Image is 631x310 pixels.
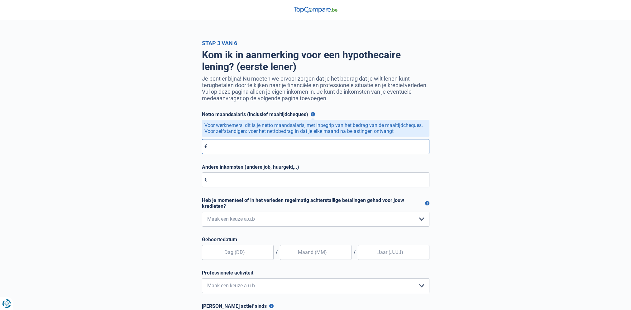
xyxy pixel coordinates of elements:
[202,49,429,73] h1: Kom ik in aanmerking voor een hypothecaire lening? (eerste lener)
[202,245,274,260] input: Dag (DD)
[202,75,429,101] p: Je bent er bijna! Nu moeten we ervoor zorgen dat je het bedrag dat je wilt lenen kunt terugbetale...
[202,197,429,209] label: Heb je momenteel of in het verleden regelmatig achterstallige betalingen gehad voor jouw kredieten?
[204,143,207,149] span: €
[202,270,429,276] label: Professionele activiteit
[358,245,429,260] input: Jaar (JJJJ)
[280,245,351,260] input: Maand (MM)
[202,120,429,137] div: Voor werknemers: dit is je netto maandsalaris, met inbegrip van het bedrag van de maaltijdcheques...
[294,7,337,13] img: TopCompare Logo
[204,177,207,183] span: €
[351,249,358,255] span: /
[202,40,429,46] div: Stap 3 van 6
[202,303,429,309] label: [PERSON_NAME] actief sinds
[202,237,429,242] label: Geboortedatum
[202,111,429,117] label: Netto maandsalaris (inclusief maaltijdcheques)
[269,304,274,308] button: [PERSON_NAME] actief sinds
[425,201,429,205] button: Heb je momenteel of in het verleden regelmatig achterstallige betalingen gehad voor jouw kredieten?
[274,249,280,255] span: /
[311,112,315,116] button: Netto maandsalaris (inclusief maaltijdcheques)
[202,164,429,170] label: Andere inkomsten (andere job, huurgeld,..)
